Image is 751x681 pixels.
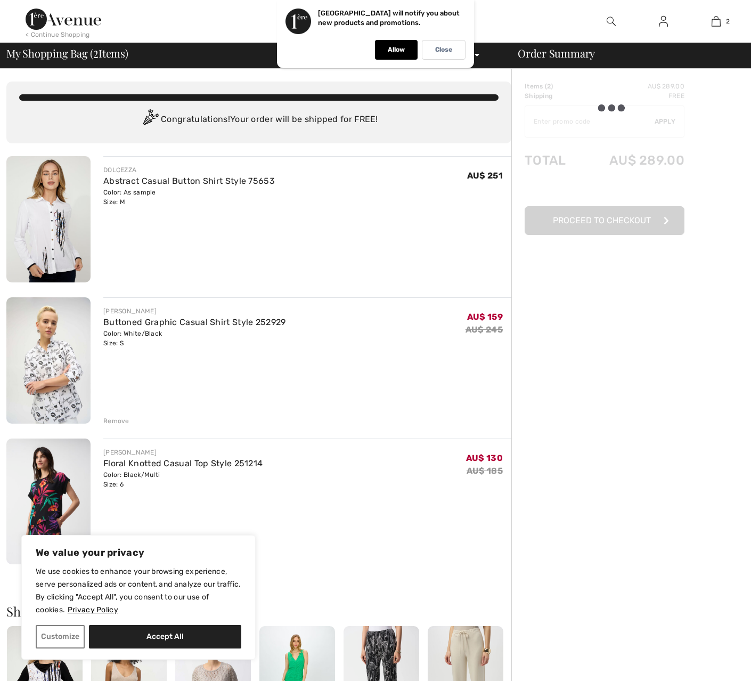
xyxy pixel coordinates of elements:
button: Accept All [89,625,241,648]
h2: Shoppers also bought [6,605,511,618]
span: AU$ 251 [467,171,503,181]
div: < Continue Shopping [26,30,90,39]
span: My Shopping Bag ( Items) [6,48,128,59]
s: AU$ 185 [467,466,503,476]
img: My Bag [712,15,721,28]
p: Allow [388,46,405,54]
div: [PERSON_NAME] [103,306,286,316]
a: 2 [690,15,742,28]
img: Abstract Casual Button Shirt Style 75653 [6,156,91,282]
div: Color: Black/Multi Size: 6 [103,470,263,489]
img: Floral Knotted Casual Top Style 251214 [6,439,91,565]
p: [GEOGRAPHIC_DATA] will notify you about new products and promotions. [318,9,460,27]
button: Customize [36,625,85,648]
div: DOLCEZZA [103,165,275,175]
div: Remove [103,416,129,426]
span: 2 [726,17,730,26]
a: Floral Knotted Casual Top Style 251214 [103,458,263,468]
span: AU$ 130 [466,453,503,463]
p: We use cookies to enhance your browsing experience, serve personalized ads or content, and analyz... [36,565,241,617]
div: Color: White/Black Size: S [103,329,286,348]
a: Privacy Policy [67,605,119,615]
span: AU$ 159 [467,312,503,322]
div: Color: As sample Size: M [103,188,275,207]
img: search the website [607,15,616,28]
div: [PERSON_NAME] [103,448,263,457]
span: 2 [93,45,99,59]
p: Close [435,46,452,54]
img: Congratulation2.svg [140,109,161,131]
img: My Info [659,15,668,28]
a: Buttoned Graphic Casual Shirt Style 252929 [103,317,286,327]
a: Sign In [650,15,676,28]
p: We value your privacy [36,546,241,559]
div: Order Summary [505,48,745,59]
a: Abstract Casual Button Shirt Style 75653 [103,176,275,186]
div: Congratulations! Your order will be shipped for FREE! [19,109,499,131]
img: Buttoned Graphic Casual Shirt Style 252929 [6,297,91,424]
div: We value your privacy [21,535,256,660]
img: 1ère Avenue [26,9,101,30]
s: AU$ 245 [466,325,503,335]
